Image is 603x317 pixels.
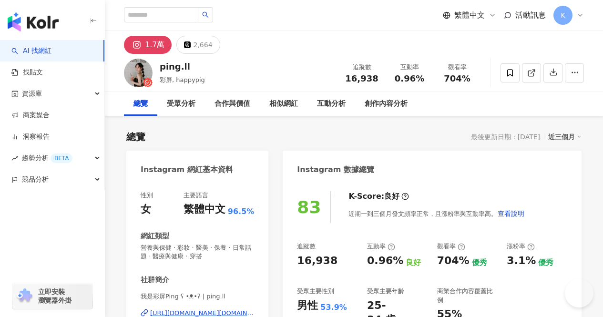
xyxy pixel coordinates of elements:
a: chrome extension立即安裝 瀏覽器外掛 [12,283,92,309]
div: 互動率 [367,242,395,251]
div: 受眾分析 [167,98,195,110]
div: K-Score : [348,191,409,202]
span: 我是彩屏Ping ʕ •ᴥ•ʔ | ping.ll [141,292,254,301]
div: 男性 [297,298,318,313]
span: K [561,10,565,20]
div: 性別 [141,191,153,200]
img: chrome extension [15,288,34,304]
div: 觀看率 [439,62,475,72]
a: searchAI 找網紅 [11,46,51,56]
div: 合作與價值 [215,98,250,110]
a: 商案媒合 [11,111,50,120]
button: 1.7萬 [124,36,172,54]
div: 追蹤數 [344,62,380,72]
div: 總覽 [133,98,148,110]
div: 相似網紅 [269,98,298,110]
span: 活動訊息 [515,10,546,20]
div: 優秀 [538,257,553,268]
div: 創作內容分析 [365,98,408,110]
img: KOL Avatar [124,59,153,87]
span: 趨勢分析 [22,147,72,169]
iframe: Help Scout Beacon - Open [565,279,593,307]
span: 營養與保健 · 彩妝 · 醫美 · 保養 · 日常話題 · 醫療與健康 · 穿搭 [141,244,254,261]
a: 找貼文 [11,68,43,77]
div: Instagram 數據總覽 [297,164,374,175]
div: 最後更新日期：[DATE] [471,133,540,141]
button: 查看說明 [497,204,525,223]
div: 主要語言 [184,191,208,200]
div: 16,938 [297,254,337,268]
div: 社群簡介 [141,275,169,285]
span: 競品分析 [22,169,49,190]
div: 商業合作內容覆蓋比例 [437,287,498,304]
span: 查看說明 [498,210,524,217]
div: 漲粉率 [507,242,535,251]
div: 總覽 [126,130,145,143]
button: 2,664 [176,36,220,54]
div: BETA [51,153,72,163]
span: search [202,11,209,18]
div: 受眾主要年齡 [367,287,404,296]
div: 女 [141,202,151,217]
div: ping.ll [160,61,205,72]
img: logo [8,12,59,31]
span: 16,938 [345,73,378,83]
div: 良好 [384,191,399,202]
div: 83 [297,197,321,217]
div: 良好 [406,257,421,268]
div: 53.9% [320,302,347,313]
span: 704% [444,74,470,83]
div: Instagram 網紅基本資料 [141,164,233,175]
div: 近期一到三個月發文頻率正常，且漲粉率與互動率高。 [348,204,525,223]
a: 洞察報告 [11,132,50,142]
span: 繁體中文 [454,10,485,20]
div: 704% [437,254,470,268]
div: 優秀 [472,257,487,268]
div: 互動率 [391,62,428,72]
div: 近三個月 [548,131,582,143]
div: 互動分析 [317,98,346,110]
div: 繁體中文 [184,202,225,217]
div: 受眾主要性別 [297,287,334,296]
div: 3.1% [507,254,536,268]
div: 2,664 [193,38,212,51]
span: 彩屏, happypig [160,76,205,83]
span: 資源庫 [22,83,42,104]
div: 追蹤數 [297,242,316,251]
span: 0.96% [395,74,424,83]
div: 0.96% [367,254,403,268]
div: 1.7萬 [145,38,164,51]
span: rise [11,155,18,162]
span: 96.5% [228,206,255,217]
span: 立即安裝 瀏覽器外掛 [38,287,72,305]
div: 觀看率 [437,242,465,251]
div: 網紅類型 [141,231,169,241]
